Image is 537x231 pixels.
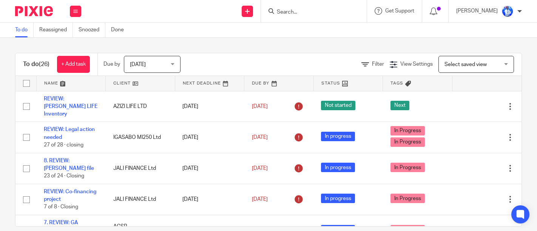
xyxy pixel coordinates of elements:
img: WhatsApp%20Image%202022-01-17%20at%2010.26.43%20PM.jpeg [502,5,514,17]
p: Due by [103,60,120,68]
td: AZIZI LIFE LTD [106,91,175,122]
span: In Progress [390,126,425,136]
span: Select saved view [444,62,487,67]
td: [DATE] [175,122,244,153]
span: Not started [321,101,355,110]
a: + Add task [57,56,90,73]
a: Reassigned [39,23,73,37]
td: [DATE] [175,91,244,122]
span: In Progress [390,137,425,147]
span: (26) [39,61,49,67]
a: Snoozed [79,23,105,37]
a: 8. REVIEW: [PERSON_NAME] file [44,158,94,171]
span: 27 of 28 · closing [44,142,83,148]
input: Search [276,9,344,16]
a: To do [15,23,34,37]
td: JALI FINANCE Ltd [106,153,175,184]
h1: To do [23,60,49,68]
p: [PERSON_NAME] [456,7,498,15]
span: In Progress [390,194,425,203]
span: In progress [321,132,355,141]
span: In Progress [390,163,425,172]
span: [DATE] [252,104,268,109]
span: 7 of 8 · Closing [44,205,78,210]
span: 23 of 24 · Closing [44,174,84,179]
span: [DATE] [252,166,268,171]
span: Tags [390,81,403,85]
td: [DATE] [175,184,244,215]
td: IGASABO MI250 Ltd [106,122,175,153]
img: Pixie [15,6,53,16]
a: REVIEW: Co-financing project [44,189,96,202]
span: In progress [321,163,355,172]
span: View Settings [400,62,433,67]
td: JALI FINANCE Ltd [106,184,175,215]
span: Filter [372,62,384,67]
span: [DATE] [252,197,268,202]
span: Get Support [385,8,414,14]
span: [DATE] [252,135,268,140]
a: REVIEW: [PERSON_NAME] LIFE Inventory [44,96,97,117]
span: [DATE] [130,62,146,67]
span: Next [390,101,409,110]
a: REVIEW: Legal action needed [44,127,95,140]
span: In progress [321,194,355,203]
td: [DATE] [175,153,244,184]
a: Done [111,23,130,37]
